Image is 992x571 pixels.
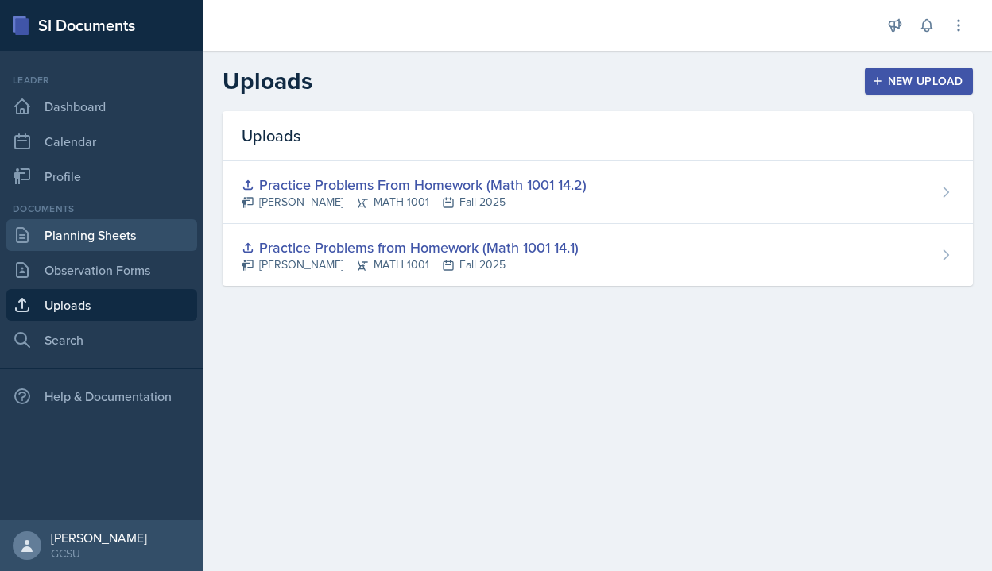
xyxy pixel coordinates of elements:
[6,219,197,251] a: Planning Sheets
[242,237,579,258] div: Practice Problems from Homework (Math 1001 14.1)
[51,530,147,546] div: [PERSON_NAME]
[6,125,197,157] a: Calendar
[51,546,147,561] div: GCSU
[875,75,963,87] div: New Upload
[6,73,197,87] div: Leader
[6,380,197,412] div: Help & Documentation
[223,224,973,286] a: Practice Problems from Homework (Math 1001 14.1) [PERSON_NAME]MATH 1001Fall 2025
[6,254,197,286] a: Observation Forms
[223,111,973,161] div: Uploads
[6,91,197,122] a: Dashboard
[6,324,197,356] a: Search
[242,257,579,273] div: [PERSON_NAME] MATH 1001 Fall 2025
[6,289,197,321] a: Uploads
[223,161,973,224] a: Practice Problems From Homework (Math 1001 14.2) [PERSON_NAME]MATH 1001Fall 2025
[242,194,587,210] div: [PERSON_NAME] MATH 1001 Fall 2025
[242,174,587,195] div: Practice Problems From Homework (Math 1001 14.2)
[223,67,312,95] h2: Uploads
[6,202,197,216] div: Documents
[865,68,974,95] button: New Upload
[6,160,197,192] a: Profile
